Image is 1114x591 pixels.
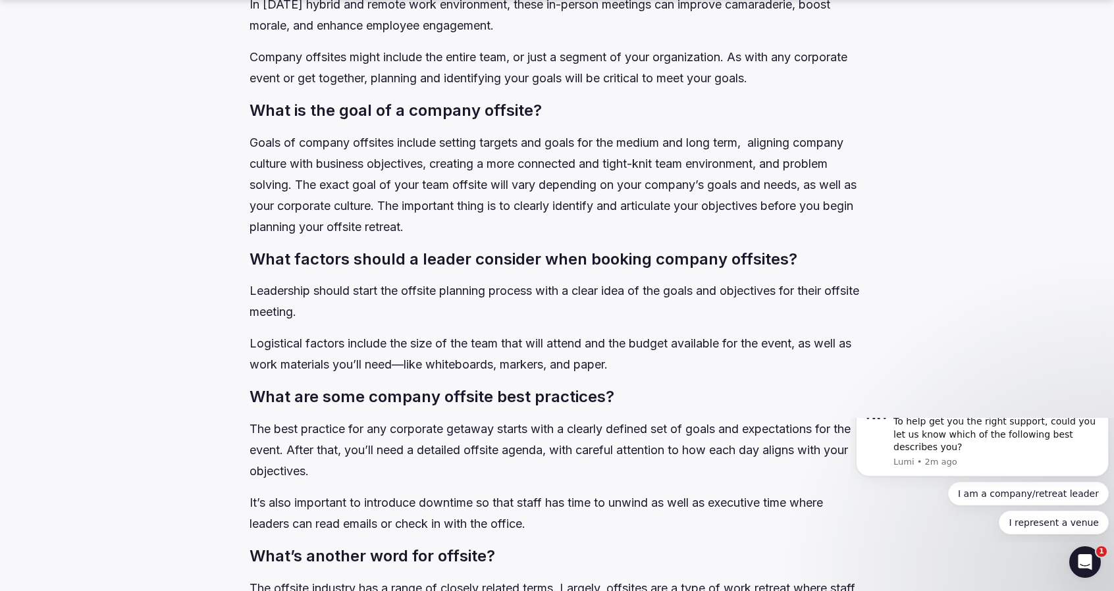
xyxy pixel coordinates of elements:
[250,132,864,238] p: Goals of company offsites include setting targets and goals for the medium and long term, alignin...
[250,333,864,375] p: Logistical factors include the size of the team that will attend and the budget available for the...
[250,99,864,122] h3: What is the goal of a company offsite?
[97,64,258,88] button: Quick reply: I am a company/retreat leader
[851,418,1114,542] iframe: Intercom notifications message
[250,248,864,270] h3: What factors should a leader consider when booking company offsites?
[250,386,864,408] h3: What are some company offsite best practices?
[5,64,258,116] div: Quick reply options
[250,47,864,89] p: Company offsites might include the entire team, or just a segment of your organization. As with a...
[43,38,248,50] p: Message from Lumi, sent 2m ago
[148,93,258,116] button: Quick reply: I represent a venue
[250,419,864,482] p: The best practice for any corporate getaway starts with a clearly defined set of goals and expect...
[1069,546,1101,578] iframe: Intercom live chat
[250,545,864,567] h3: What’s another word for offsite?
[250,492,864,534] p: It’s also important to introduce downtime so that staff has time to unwind as well as executive t...
[1096,546,1107,557] span: 1
[250,280,864,322] p: Leadership should start the offsite planning process with a clear idea of the goals and objective...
